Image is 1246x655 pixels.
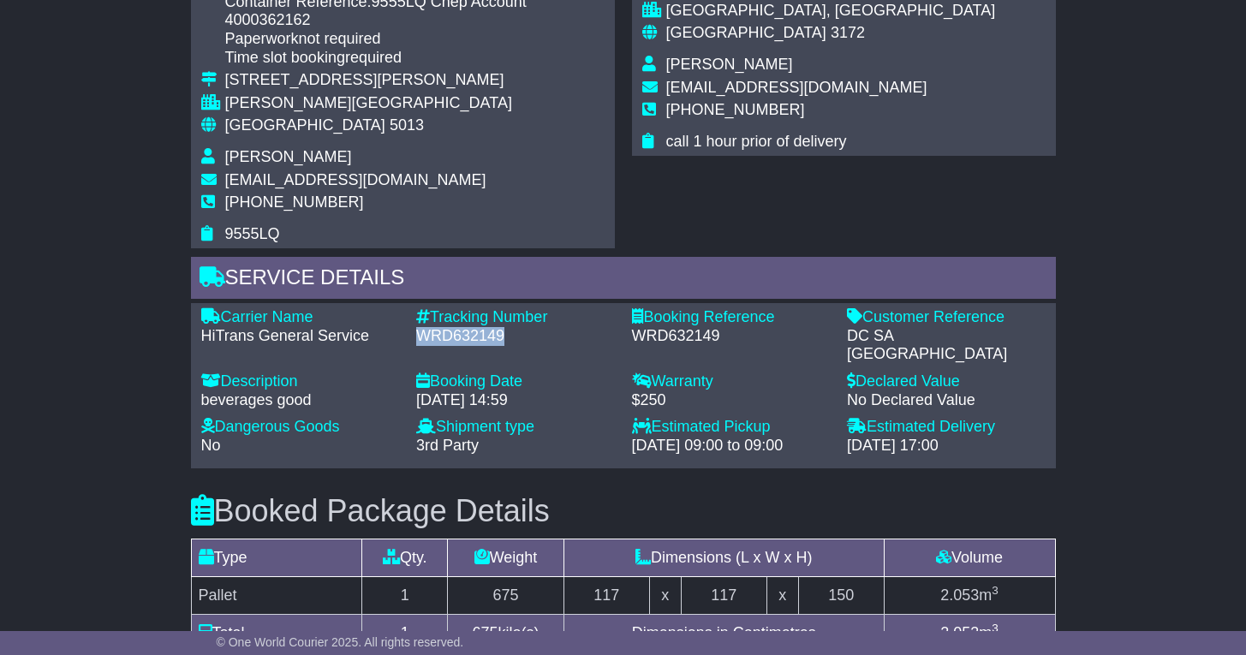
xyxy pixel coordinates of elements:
[191,576,362,614] td: Pallet
[681,576,766,614] td: 117
[666,56,793,73] span: [PERSON_NAME]
[201,327,400,346] div: HiTrans General Service
[847,372,1046,391] div: Declared Value
[847,327,1046,364] div: DC SA [GEOGRAPHIC_DATA]
[201,418,400,437] div: Dangerous Goods
[225,116,385,134] span: [GEOGRAPHIC_DATA]
[884,614,1055,652] td: m
[225,71,605,90] div: [STREET_ADDRESS][PERSON_NAME]
[362,576,448,614] td: 1
[416,418,615,437] div: Shipment type
[992,584,999,597] sup: 3
[940,587,979,604] span: 2.053
[390,116,424,134] span: 5013
[201,372,400,391] div: Description
[940,624,979,641] span: 2.053
[563,539,884,576] td: Dimensions (L x W x H)
[448,576,564,614] td: 675
[448,539,564,576] td: Weight
[448,614,564,652] td: kilo(s)
[225,30,605,49] div: Paperwork
[217,635,464,649] span: © One World Courier 2025. All rights reserved.
[666,101,805,118] span: [PHONE_NUMBER]
[416,327,615,346] div: WRD632149
[201,391,400,410] div: beverages good
[191,614,362,652] td: Total
[299,30,381,47] span: not required
[632,391,831,410] div: $250
[472,624,498,641] span: 675
[563,576,649,614] td: 117
[345,49,402,66] span: required
[666,2,996,21] div: [GEOGRAPHIC_DATA], [GEOGRAPHIC_DATA]
[416,372,615,391] div: Booking Date
[201,437,221,454] span: No
[225,194,364,211] span: [PHONE_NUMBER]
[666,133,847,150] span: call 1 hour prior of delivery
[225,148,352,165] span: [PERSON_NAME]
[225,49,605,68] div: Time slot booking
[798,576,884,614] td: 150
[362,614,448,652] td: 1
[847,308,1046,327] div: Customer Reference
[666,24,826,41] span: [GEOGRAPHIC_DATA]
[666,79,927,96] span: [EMAIL_ADDRESS][DOMAIN_NAME]
[225,94,605,113] div: [PERSON_NAME][GEOGRAPHIC_DATA]
[632,437,831,456] div: [DATE] 09:00 to 09:00
[847,418,1046,437] div: Estimated Delivery
[831,24,865,41] span: 3172
[416,437,479,454] span: 3rd Party
[766,576,798,614] td: x
[884,539,1055,576] td: Volume
[362,539,448,576] td: Qty.
[191,257,1056,303] div: Service Details
[416,308,615,327] div: Tracking Number
[191,494,1056,528] h3: Booked Package Details
[632,327,831,346] div: WRD632149
[992,622,999,634] sup: 3
[632,308,831,327] div: Booking Reference
[563,614,884,652] td: Dimensions in Centimetres
[632,418,831,437] div: Estimated Pickup
[201,308,400,327] div: Carrier Name
[847,437,1046,456] div: [DATE] 17:00
[847,391,1046,410] div: No Declared Value
[649,576,681,614] td: x
[225,225,280,242] span: 9555LQ
[884,576,1055,614] td: m
[191,539,362,576] td: Type
[632,372,831,391] div: Warranty
[225,171,486,188] span: [EMAIL_ADDRESS][DOMAIN_NAME]
[416,391,615,410] div: [DATE] 14:59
